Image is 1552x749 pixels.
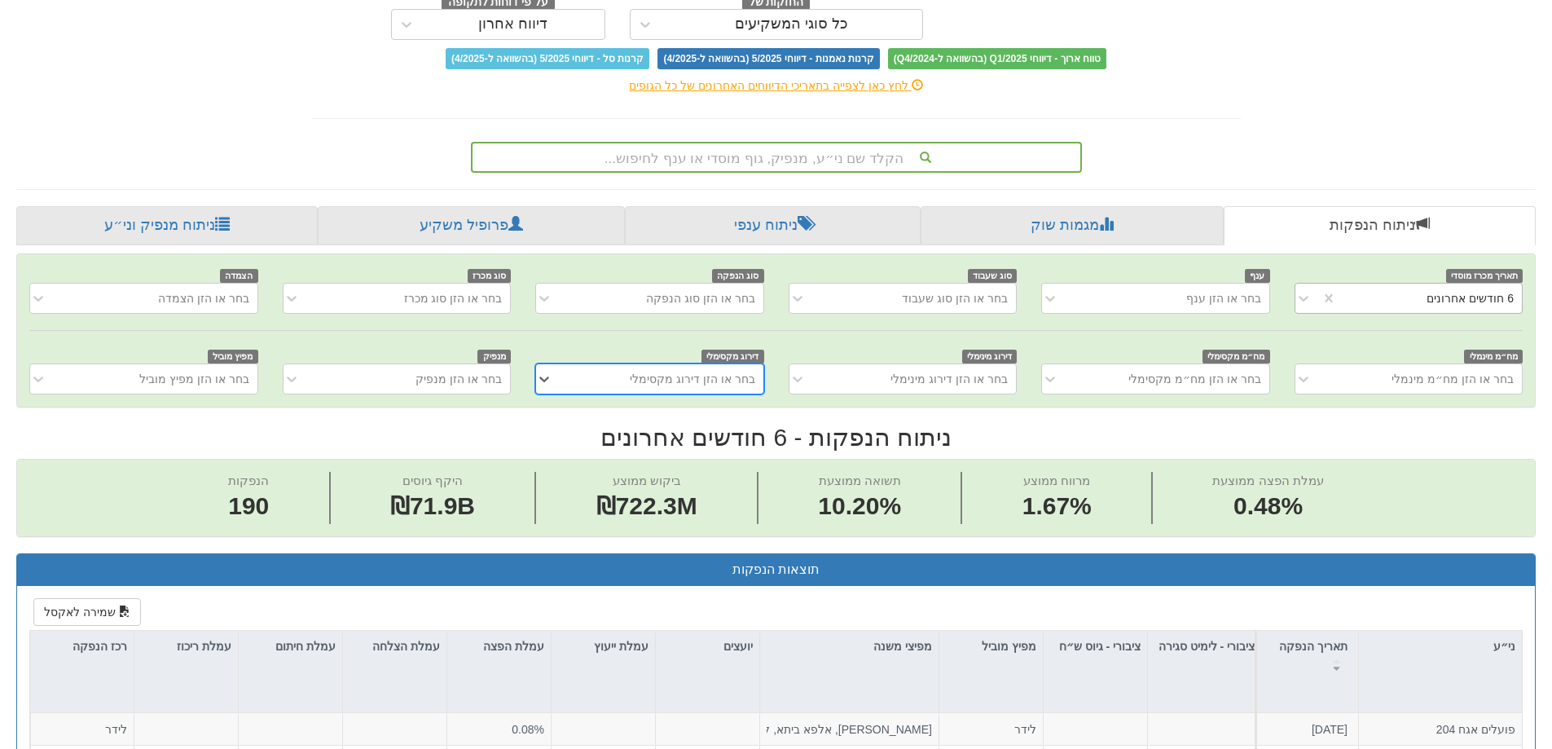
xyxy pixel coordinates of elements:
span: 190 [228,489,269,524]
span: מרווח ממוצע [1023,474,1090,487]
span: הנפקות [228,474,269,487]
button: שמירה לאקסל [33,598,141,626]
div: בחר או הזן דירוג מינימלי [890,371,1008,387]
span: עמלת הפצה ממוצעת [1212,474,1323,487]
span: 10.20% [818,489,901,524]
span: דירוג מינימלי [962,350,1018,363]
div: בחר או הזן סוג מכרז [404,290,503,306]
div: 6 חודשים אחרונים [1427,290,1514,306]
div: בחר או הזן מח״מ מקסימלי [1128,371,1261,387]
div: מפיצי משנה [760,631,939,662]
span: מח״מ מינמלי [1464,350,1523,363]
span: 1.67% [1022,489,1092,524]
div: עמלת ריכוז [134,631,238,662]
a: ניתוח מנפיק וני״ע [16,206,318,245]
span: מפיץ מוביל [208,350,258,363]
div: ציבורי - לימיט סגירה [1148,631,1261,681]
div: תאריך הנפקה [1257,631,1358,681]
h3: תוצאות הנפקות [29,562,1523,577]
a: ניתוח הנפקות [1224,206,1536,245]
a: ניתוח ענפי [625,206,921,245]
div: בחר או הזן דירוג מקסימלי [630,371,755,387]
span: תשואה ממוצעת [819,474,901,487]
span: טווח ארוך - דיווחי Q1/2025 (בהשוואה ל-Q4/2024) [888,48,1106,69]
div: הקלד שם ני״ע, מנפיק, גוף מוסדי או ענף לחיפוש... [473,143,1080,171]
div: דיווח אחרון [478,16,547,33]
h2: ניתוח הנפקות - 6 חודשים אחרונים [16,424,1536,451]
span: תאריך מכרז מוסדי [1446,269,1523,283]
span: מח״מ מקסימלי [1202,350,1270,363]
div: יועצים [656,631,759,662]
span: 0.48% [1212,489,1323,524]
div: עמלת ייעוץ [552,631,655,662]
div: בחר או הזן מח״מ מינמלי [1392,371,1514,387]
div: מפיץ מוביל [939,631,1043,662]
span: היקף גיוסים [402,474,463,487]
span: ענף [1245,269,1270,283]
div: עמלת הפצה [447,631,551,662]
span: סוג מכרז [468,269,512,283]
span: קרנות נאמנות - דיווחי 5/2025 (בהשוואה ל-4/2025) [657,48,879,69]
span: ₪722.3M [596,492,697,519]
span: סוג הנפקה [712,269,764,283]
div: בחר או הזן ענף [1186,290,1261,306]
span: קרנות סל - דיווחי 5/2025 (בהשוואה ל-4/2025) [446,48,649,69]
a: פרופיל משקיע [318,206,624,245]
span: דירוג מקסימלי [701,350,764,363]
span: מנפיק [477,350,511,363]
div: רכז הנפקה [30,631,134,662]
div: בחר או הזן מנפיק [415,371,502,387]
div: כל סוגי המשקיעים [735,16,848,33]
span: סוג שעבוד [968,269,1018,283]
a: מגמות שוק [921,206,1223,245]
div: בחר או הזן סוג שעבוד [902,290,1008,306]
div: ני״ע [1359,631,1522,662]
span: ₪71.9B [390,492,475,519]
div: בחר או הזן סוג הנפקה [646,290,755,306]
div: ציבורי - גיוס ש״ח [1044,631,1147,681]
div: עמלת הצלחה [343,631,446,662]
div: בחר או הזן מפיץ מוביל [139,371,249,387]
div: לחץ כאן לצפייה בתאריכי הדיווחים האחרונים של כל הגופים [300,77,1253,94]
div: עמלת חיתום [239,631,342,662]
span: הצמדה [220,269,258,283]
span: ביקוש ממוצע [613,474,681,487]
div: בחר או הזן הצמדה [158,290,249,306]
